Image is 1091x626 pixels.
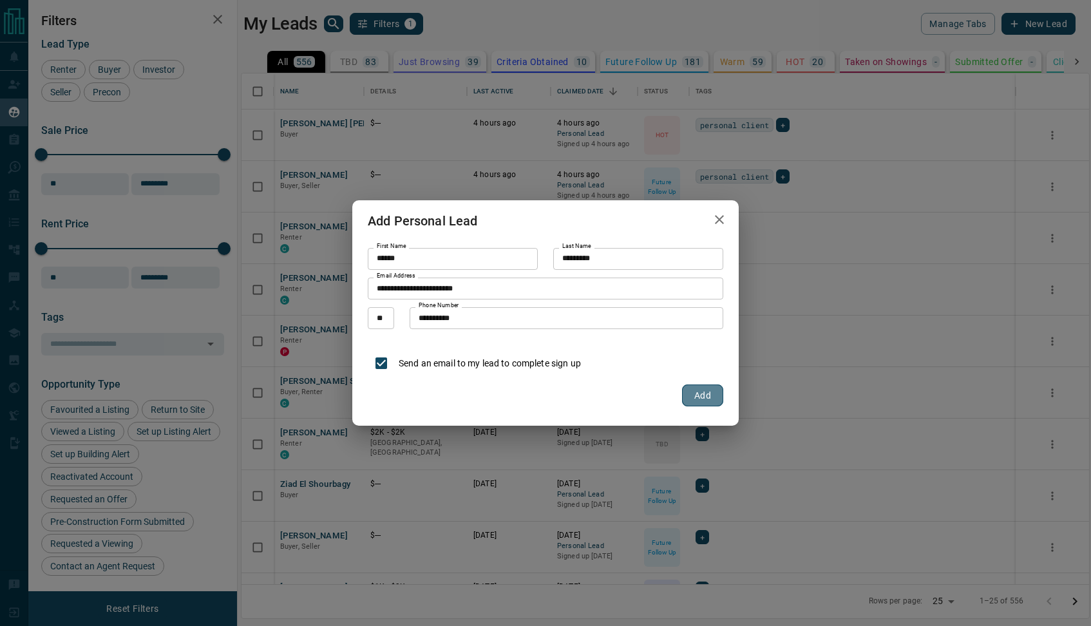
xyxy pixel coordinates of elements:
[377,242,406,251] label: First Name
[682,384,723,406] button: Add
[352,200,493,242] h2: Add Personal Lead
[399,357,581,370] p: Send an email to my lead to complete sign up
[419,301,459,310] label: Phone Number
[377,272,415,280] label: Email Address
[562,242,591,251] label: Last Name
